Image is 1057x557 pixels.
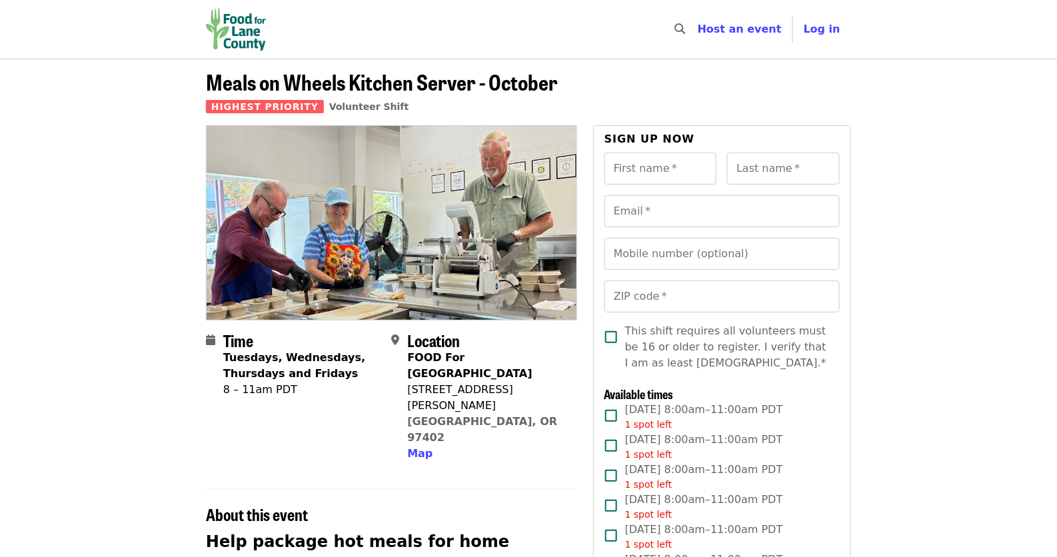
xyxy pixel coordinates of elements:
span: Time [223,328,253,352]
span: 1 spot left [625,509,672,520]
span: Sign up now [604,133,695,145]
span: Map [407,447,433,460]
span: About this event [206,502,308,526]
div: 8 – 11am PDT [223,382,381,398]
span: 1 spot left [625,419,672,430]
span: [DATE] 8:00am–11:00am PDT [625,492,783,522]
span: 1 spot left [625,449,672,460]
a: [GEOGRAPHIC_DATA], OR 97402 [407,415,557,444]
input: First name [604,153,717,185]
img: Food for Lane County - Home [206,8,266,51]
input: Last name [727,153,840,185]
i: map-marker-alt icon [391,334,399,346]
span: Location [407,328,460,352]
input: Mobile number (optional) [604,238,840,270]
span: [DATE] 8:00am–11:00am PDT [625,522,783,552]
i: calendar icon [206,334,215,346]
span: 1 spot left [625,479,672,490]
strong: Tuesdays, Wednesdays, Thursdays and Fridays [223,351,365,380]
a: Volunteer Shift [329,101,409,112]
span: [DATE] 8:00am–11:00am PDT [625,432,783,462]
button: Map [407,446,433,462]
img: Meals on Wheels Kitchen Server - October organized by Food for Lane County [207,126,576,319]
span: Highest Priority [206,100,324,113]
span: [DATE] 8:00am–11:00am PDT [625,402,783,432]
input: Search [694,13,704,45]
span: Available times [604,385,674,402]
span: This shift requires all volunteers must be 16 or older to register. I verify that I am as least [... [625,323,829,371]
strong: FOOD For [GEOGRAPHIC_DATA] [407,351,532,380]
a: Host an event [698,23,782,35]
span: Meals on Wheels Kitchen Server - October [206,66,558,97]
i: search icon [675,23,686,35]
div: [STREET_ADDRESS][PERSON_NAME] [407,382,566,414]
input: ZIP code [604,280,840,312]
span: [DATE] 8:00am–11:00am PDT [625,462,783,492]
span: Log in [804,23,840,35]
input: Email [604,195,840,227]
button: Log in [793,16,851,43]
span: 1 spot left [625,539,672,550]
